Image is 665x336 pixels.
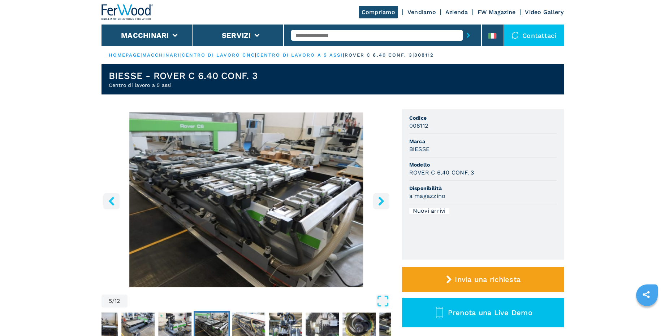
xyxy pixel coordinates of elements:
[109,298,112,304] span: 5
[455,275,521,284] span: Invia una richiesta
[109,52,141,58] a: HOMEPAGE
[102,112,391,287] img: Centro di lavoro a 5 assi BIESSE ROVER C 6.40 CONF. 3
[463,27,474,44] button: submit-button
[373,193,389,209] button: right-button
[525,9,563,16] a: Video Gallery
[112,298,115,304] span: /
[109,81,258,89] h2: Centro di lavoro a 5 assi
[182,52,255,58] a: centro di lavoro cnc
[634,304,660,331] iframe: Chat
[256,52,343,58] a: centro di lavoro a 5 assi
[345,52,414,58] p: rover c 6.40 conf. 3 |
[409,121,428,130] h3: 008112
[409,145,430,153] h3: BIESSE
[409,185,557,192] span: Disponibilità
[409,208,449,214] div: Nuovi arrivi
[409,161,557,168] span: Modello
[448,308,532,317] span: Prenota una Live Demo
[343,52,344,58] span: |
[142,52,180,58] a: macchinari
[445,9,468,16] a: Azienda
[115,298,120,304] span: 12
[409,168,474,177] h3: ROVER C 6.40 CONF. 3
[121,31,169,40] button: Macchinari
[129,295,389,308] button: Open Fullscreen
[255,52,256,58] span: |
[637,286,655,304] a: sharethis
[511,32,519,39] img: Contattaci
[478,9,516,16] a: FW Magazine
[180,52,182,58] span: |
[402,267,564,292] button: Invia una richiesta
[409,138,557,145] span: Marca
[402,298,564,327] button: Prenota una Live Demo
[102,112,391,287] div: Go to Slide 5
[414,52,434,58] p: 008112
[103,193,120,209] button: left-button
[409,192,446,200] h3: a magazzino
[407,9,436,16] a: Vendiamo
[504,25,564,46] div: Contattaci
[102,4,154,20] img: Ferwood
[409,114,557,121] span: Codice
[141,52,142,58] span: |
[109,70,258,81] h1: BIESSE - ROVER C 6.40 CONF. 3
[359,6,398,18] a: Compriamo
[222,31,251,40] button: Servizi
